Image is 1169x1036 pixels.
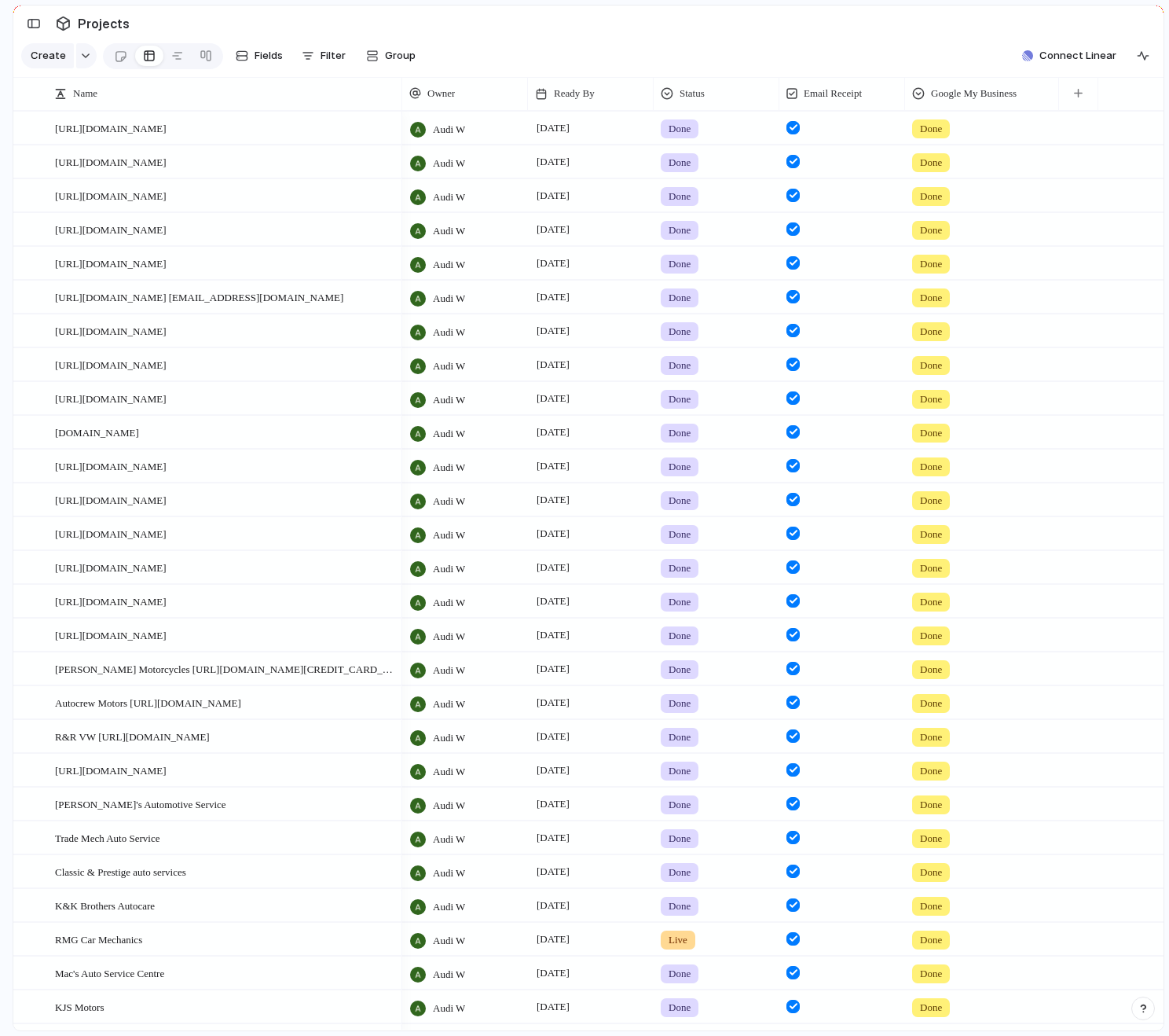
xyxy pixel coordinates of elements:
[669,222,691,238] span: Done
[920,222,942,238] span: Done
[533,355,574,374] span: [DATE]
[533,828,574,847] span: [DATE]
[669,865,691,880] span: Done
[55,220,167,238] span: [URL][DOMAIN_NAME]
[55,321,167,340] span: [URL][DOMAIN_NAME]
[433,1001,465,1016] span: Audi W
[669,493,691,509] span: Done
[669,797,691,813] span: Done
[533,659,574,678] span: [DATE]
[669,628,691,644] span: Done
[920,763,942,779] span: Done
[55,490,167,509] span: [URL][DOMAIN_NAME]
[433,392,465,408] span: Audi W
[433,325,465,340] span: Audi W
[920,155,942,171] span: Done
[533,693,574,712] span: [DATE]
[533,930,574,949] span: [DATE]
[669,1000,691,1016] span: Done
[533,896,574,915] span: [DATE]
[669,898,691,914] span: Done
[920,527,942,542] span: Done
[433,832,465,847] span: Audi W
[920,1000,942,1016] span: Done
[533,626,574,645] span: [DATE]
[433,764,465,780] span: Audi W
[669,696,691,711] span: Done
[920,391,942,407] span: Done
[804,86,862,101] span: Email Receipt
[55,457,167,475] span: [URL][DOMAIN_NAME]
[533,321,574,340] span: [DATE]
[433,595,465,611] span: Audi W
[433,189,465,205] span: Audi W
[533,389,574,408] span: [DATE]
[920,189,942,204] span: Done
[669,831,691,847] span: Done
[433,122,465,138] span: Audi W
[680,86,705,101] span: Status
[533,592,574,611] span: [DATE]
[55,186,167,204] span: [URL][DOMAIN_NAME]
[55,761,167,779] span: [URL][DOMAIN_NAME]
[669,459,691,475] span: Done
[533,119,574,138] span: [DATE]
[533,186,574,205] span: [DATE]
[920,932,942,948] span: Done
[533,288,574,307] span: [DATE]
[533,558,574,577] span: [DATE]
[533,524,574,543] span: [DATE]
[920,358,942,373] span: Done
[920,966,942,982] span: Done
[433,629,465,645] span: Audi W
[920,865,942,880] span: Done
[669,391,691,407] span: Done
[21,43,74,68] button: Create
[55,896,155,914] span: K&K Brothers Autocare
[533,220,574,239] span: [DATE]
[55,795,226,813] span: [PERSON_NAME]'s Automotive Service
[920,594,942,610] span: Done
[433,156,465,171] span: Audi W
[55,119,167,137] span: [URL][DOMAIN_NAME]
[55,423,139,441] span: [DOMAIN_NAME]
[533,795,574,814] span: [DATE]
[533,761,574,780] span: [DATE]
[31,48,66,64] span: Create
[433,967,465,983] span: Audi W
[533,490,574,509] span: [DATE]
[295,43,352,68] button: Filter
[433,494,465,509] span: Audi W
[433,865,465,881] span: Audi W
[433,798,465,814] span: Audi W
[669,932,687,948] span: Live
[55,558,167,576] span: [URL][DOMAIN_NAME]
[55,997,104,1016] span: KJS Motors
[255,48,283,64] span: Fields
[533,254,574,273] span: [DATE]
[433,696,465,712] span: Audi W
[669,966,691,982] span: Done
[920,324,942,340] span: Done
[1016,44,1123,68] button: Connect Linear
[920,256,942,272] span: Done
[533,727,574,746] span: [DATE]
[55,152,167,171] span: [URL][DOMAIN_NAME]
[433,663,465,678] span: Audi W
[669,662,691,678] span: Done
[533,997,574,1016] span: [DATE]
[533,862,574,881] span: [DATE]
[669,527,691,542] span: Done
[533,423,574,442] span: [DATE]
[433,933,465,949] span: Audi W
[920,425,942,441] span: Done
[55,254,167,272] span: [URL][DOMAIN_NAME]
[669,763,691,779] span: Done
[533,152,574,171] span: [DATE]
[55,930,142,948] span: RMG Car Mechanics
[920,662,942,678] span: Done
[433,291,465,307] span: Audi W
[55,828,159,847] span: Trade Mech Auto Service
[427,86,455,101] span: Owner
[920,560,942,576] span: Done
